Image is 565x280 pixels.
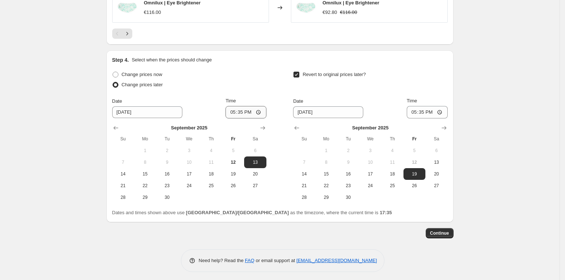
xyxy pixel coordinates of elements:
span: 19 [406,171,422,177]
span: €116.00 [144,10,161,15]
th: Tuesday [337,133,359,145]
span: Continue [430,230,449,236]
span: 19 [225,171,241,177]
button: Thursday September 25 2025 [381,180,403,192]
span: Dates and times shown above use as the timezone, where the current time is [112,210,392,215]
button: Monday September 29 2025 [134,192,156,203]
span: 6 [428,148,444,154]
th: Sunday [112,133,134,145]
button: Sunday September 21 2025 [112,180,134,192]
th: Saturday [244,133,266,145]
button: Monday September 22 2025 [134,180,156,192]
span: 27 [247,183,263,189]
button: Thursday September 11 2025 [381,156,403,168]
span: 8 [318,159,334,165]
button: Show next month, October 2025 [258,123,268,133]
button: Sunday September 7 2025 [112,156,134,168]
span: 11 [203,159,219,165]
span: 12 [225,159,241,165]
button: Monday September 22 2025 [315,180,337,192]
span: 10 [362,159,378,165]
span: 23 [340,183,356,189]
button: Tuesday September 30 2025 [156,192,178,203]
span: 4 [384,148,400,154]
button: Tuesday September 9 2025 [156,156,178,168]
span: 24 [181,183,197,189]
button: Tuesday September 2 2025 [337,145,359,156]
span: 1 [318,148,334,154]
button: Today Friday September 12 2025 [403,156,425,168]
button: Tuesday September 9 2025 [337,156,359,168]
span: 22 [318,183,334,189]
button: Sunday September 7 2025 [293,156,315,168]
button: Tuesday September 2 2025 [156,145,178,156]
span: 7 [115,159,131,165]
button: Thursday September 4 2025 [381,145,403,156]
p: Select when the prices should change [132,56,212,64]
button: Monday September 15 2025 [315,168,337,180]
b: 17:35 [380,210,392,215]
span: 2 [159,148,175,154]
button: Monday September 15 2025 [134,168,156,180]
button: Tuesday September 16 2025 [337,168,359,180]
button: Sunday September 28 2025 [112,192,134,203]
span: 3 [362,148,378,154]
button: Wednesday September 17 2025 [359,168,381,180]
a: [EMAIL_ADDRESS][DOMAIN_NAME] [296,258,377,263]
button: Friday September 5 2025 [403,145,425,156]
span: Su [296,136,312,142]
span: Time [225,98,236,103]
span: 20 [247,171,263,177]
span: 24 [362,183,378,189]
span: We [181,136,197,142]
button: Wednesday September 24 2025 [178,180,200,192]
span: 18 [203,171,219,177]
span: Mo [318,136,334,142]
button: Tuesday September 30 2025 [337,192,359,203]
th: Friday [222,133,244,145]
input: 9/12/2025 [293,106,363,118]
span: 4 [203,148,219,154]
h2: Step 4. [112,56,129,64]
span: 26 [225,183,241,189]
span: 25 [384,183,400,189]
input: 12:00 [407,106,448,118]
span: 2 [340,148,356,154]
th: Friday [403,133,425,145]
button: Saturday September 6 2025 [244,145,266,156]
button: Wednesday September 10 2025 [359,156,381,168]
span: Date [293,98,303,104]
button: Next [122,29,132,39]
button: Monday September 8 2025 [134,156,156,168]
button: Sunday September 28 2025 [293,192,315,203]
button: Sunday September 21 2025 [293,180,315,192]
span: Sa [428,136,444,142]
span: 5 [225,148,241,154]
button: Friday September 26 2025 [222,180,244,192]
nav: Pagination [112,29,132,39]
span: Sa [247,136,263,142]
button: Thursday September 18 2025 [200,168,222,180]
span: Change prices later [122,82,163,87]
span: 8 [137,159,153,165]
th: Thursday [381,133,403,145]
span: 29 [318,194,334,200]
th: Saturday [425,133,447,145]
span: Date [112,98,122,104]
span: Fr [225,136,241,142]
span: We [362,136,378,142]
span: Revert to original prices later? [303,72,366,77]
span: 14 [296,171,312,177]
th: Monday [134,133,156,145]
button: Saturday September 20 2025 [244,168,266,180]
button: Monday September 1 2025 [134,145,156,156]
span: 14 [115,171,131,177]
button: Friday September 26 2025 [403,180,425,192]
span: 26 [406,183,422,189]
span: Th [384,136,400,142]
th: Wednesday [178,133,200,145]
button: Sunday September 14 2025 [293,168,315,180]
button: Friday September 19 2025 [222,168,244,180]
span: 25 [203,183,219,189]
button: Thursday September 18 2025 [381,168,403,180]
